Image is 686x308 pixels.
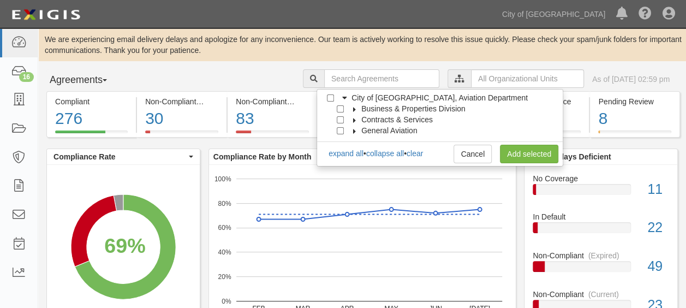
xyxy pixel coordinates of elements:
[218,248,231,256] text: 40%
[218,199,231,207] text: 80%
[46,69,128,91] button: Agreements
[598,107,671,131] div: 8
[236,107,309,131] div: 83
[533,250,669,289] a: Non-Compliant(Expired)49
[137,131,226,139] a: Non-Compliant(Current)30
[291,96,323,107] div: (Expired)
[639,180,677,199] div: 11
[588,289,619,300] div: (Current)
[38,34,686,56] div: We are experiencing email delivery delays and apologize for any inconvenience. Our team is active...
[524,289,677,300] div: Non-Compliant
[53,151,186,162] span: Compliance Rate
[55,96,128,107] div: Compliant
[533,211,669,250] a: In Default22
[524,173,677,184] div: No Coverage
[524,250,677,261] div: Non-Compliant
[366,149,404,158] a: collapse all
[598,96,671,107] div: Pending Review
[329,149,363,158] a: expand all
[500,145,558,163] a: Add selected
[228,131,317,139] a: Non-Compliant(Expired)83
[145,96,218,107] div: Non-Compliant (Current)
[361,115,433,124] span: Contracts & Services
[236,96,309,107] div: Non-Compliant (Expired)
[213,152,312,161] b: Compliance Rate by Month
[361,126,417,135] span: General Aviation
[104,232,145,261] div: 69%
[200,96,231,107] div: (Current)
[222,297,231,305] text: 0%
[588,250,619,261] div: (Expired)
[533,173,669,212] a: No Coverage11
[592,74,670,85] div: As of [DATE] 02:59 pm
[497,3,611,25] a: City of [GEOGRAPHIC_DATA]
[639,8,652,21] i: Help Center - Complianz
[47,149,200,164] button: Compliance Rate
[351,93,528,102] span: City of [GEOGRAPHIC_DATA], Aviation Department
[590,131,679,139] a: Pending Review8
[328,148,423,159] div: • •
[639,218,677,238] div: 22
[19,72,34,82] div: 16
[214,175,231,182] text: 100%
[218,224,231,232] text: 60%
[46,131,136,139] a: Compliant276
[55,107,128,131] div: 276
[471,69,584,88] input: All Organizational Units
[407,149,423,158] a: clear
[524,211,677,222] div: In Default
[145,107,218,131] div: 30
[454,145,492,163] a: Cancel
[324,69,439,88] input: Search Agreements
[218,273,231,281] text: 20%
[8,5,83,25] img: logo-5460c22ac91f19d4615b14bd174203de0afe785f0fc80cf4dbbc73dc1793850b.png
[361,104,466,113] span: Business & Properties Division
[529,152,611,161] b: Over 90 days Deficient
[639,257,677,276] div: 49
